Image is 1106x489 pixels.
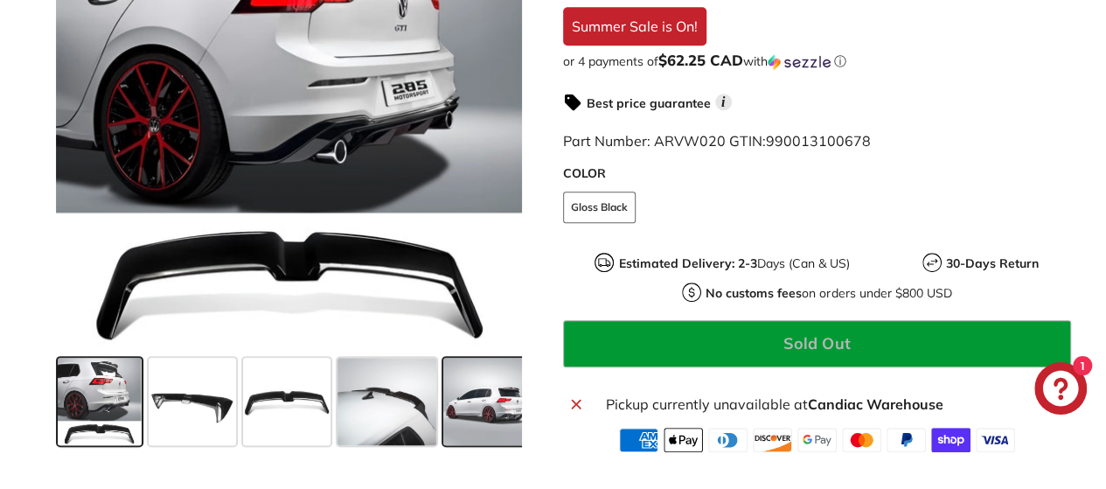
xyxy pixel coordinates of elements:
[706,284,951,303] p: on orders under $800 USD
[842,428,881,452] img: master
[708,428,748,452] img: diners_club
[946,255,1039,271] strong: 30-Days Return
[797,428,837,452] img: google_pay
[808,395,943,413] strong: Candiac Warehouse
[887,428,926,452] img: paypal
[563,52,1072,70] div: or 4 payments of with
[664,428,703,452] img: apple_pay
[1029,362,1092,419] inbox-online-store-chat: Shopify online store chat
[931,428,970,452] img: shopify_pay
[563,132,871,150] span: Part Number: ARVW020 GTIN:
[618,255,756,271] strong: Estimated Delivery: 2-3
[706,285,802,301] strong: No customs fees
[766,132,871,150] span: 990013100678
[563,7,706,45] div: Summer Sale is On!
[563,164,1072,183] label: COLOR
[563,52,1072,70] div: or 4 payments of$62.25 CADwithSezzle Click to learn more about Sezzle
[618,255,849,273] p: Days (Can & US)
[976,428,1015,452] img: visa
[619,428,658,452] img: american_express
[563,320,1072,367] button: Sold Out
[587,95,711,111] strong: Best price guarantee
[768,54,831,70] img: Sezzle
[658,51,743,69] span: $62.25 CAD
[783,333,850,353] span: Sold Out
[606,394,1063,415] p: Pickup currently unavailable at
[753,428,792,452] img: discover
[715,94,732,110] span: i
